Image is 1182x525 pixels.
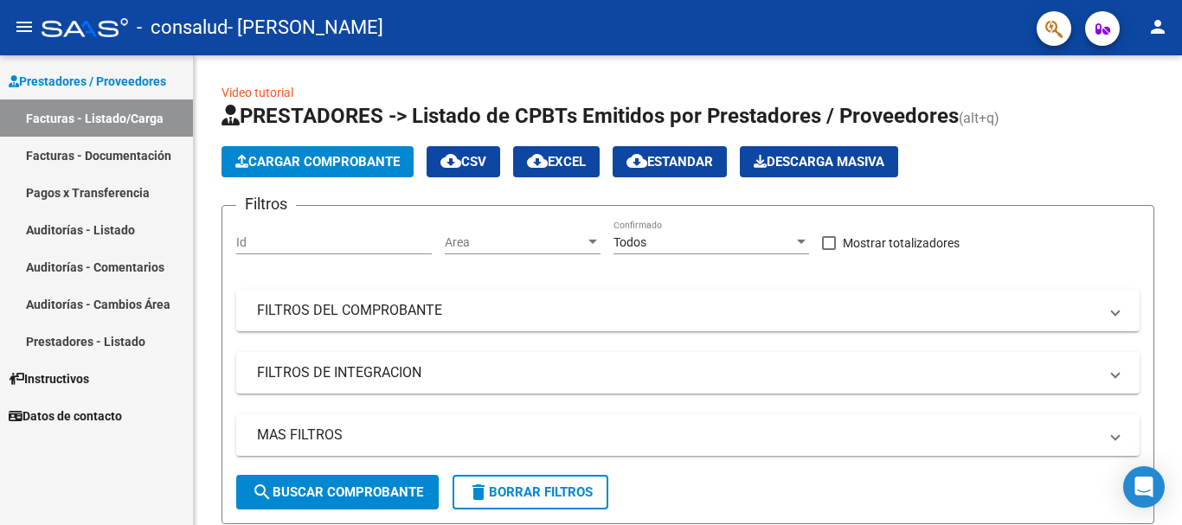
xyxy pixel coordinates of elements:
[427,146,500,177] button: CSV
[236,192,296,216] h3: Filtros
[959,110,999,126] span: (alt+q)
[613,146,727,177] button: Estandar
[257,363,1098,382] mat-panel-title: FILTROS DE INTEGRACION
[527,150,548,171] mat-icon: cloud_download
[9,407,122,426] span: Datos de contacto
[252,482,273,503] mat-icon: search
[440,154,486,170] span: CSV
[9,72,166,91] span: Prestadores / Proveedores
[236,352,1140,394] mat-expansion-panel-header: FILTROS DE INTEGRACION
[843,233,960,253] span: Mostrar totalizadores
[626,150,647,171] mat-icon: cloud_download
[236,290,1140,331] mat-expansion-panel-header: FILTROS DEL COMPROBANTE
[235,154,400,170] span: Cargar Comprobante
[222,86,293,99] a: Video tutorial
[222,146,414,177] button: Cargar Comprobante
[453,475,608,509] button: Borrar Filtros
[9,369,89,388] span: Instructivos
[252,484,423,500] span: Buscar Comprobante
[527,154,586,170] span: EXCEL
[222,104,959,128] span: PRESTADORES -> Listado de CPBTs Emitidos por Prestadores / Proveedores
[468,482,489,503] mat-icon: delete
[14,16,35,37] mat-icon: menu
[236,414,1140,456] mat-expansion-panel-header: MAS FILTROS
[236,475,439,509] button: Buscar Comprobante
[740,146,898,177] app-download-masive: Descarga masiva de comprobantes (adjuntos)
[1123,466,1165,508] div: Open Intercom Messenger
[445,235,585,250] span: Area
[513,146,600,177] button: EXCEL
[137,9,228,47] span: - consalud
[228,9,383,47] span: - [PERSON_NAME]
[1147,16,1168,37] mat-icon: person
[613,235,646,249] span: Todos
[754,154,884,170] span: Descarga Masiva
[257,301,1098,320] mat-panel-title: FILTROS DEL COMPROBANTE
[257,426,1098,445] mat-panel-title: MAS FILTROS
[626,154,713,170] span: Estandar
[468,484,593,500] span: Borrar Filtros
[440,150,461,171] mat-icon: cloud_download
[740,146,898,177] button: Descarga Masiva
